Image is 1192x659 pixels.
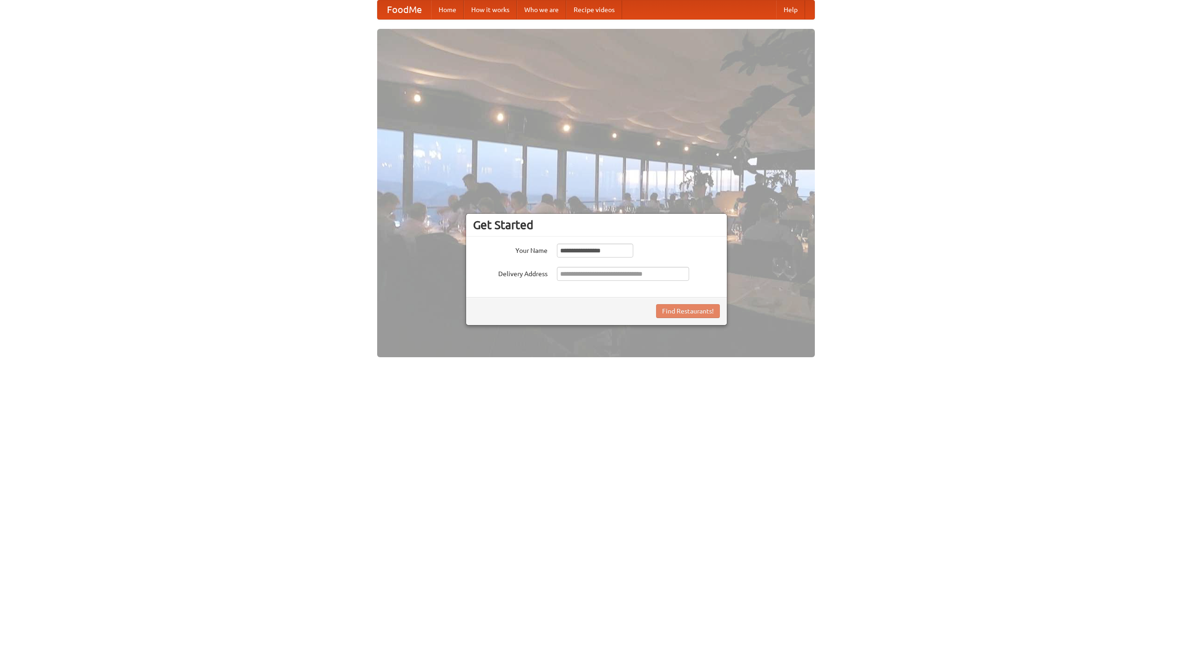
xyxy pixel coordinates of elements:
h3: Get Started [473,218,720,232]
a: Home [431,0,464,19]
a: FoodMe [378,0,431,19]
label: Delivery Address [473,267,548,279]
a: Help [776,0,805,19]
a: Recipe videos [566,0,622,19]
button: Find Restaurants! [656,304,720,318]
a: How it works [464,0,517,19]
label: Your Name [473,244,548,255]
a: Who we are [517,0,566,19]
